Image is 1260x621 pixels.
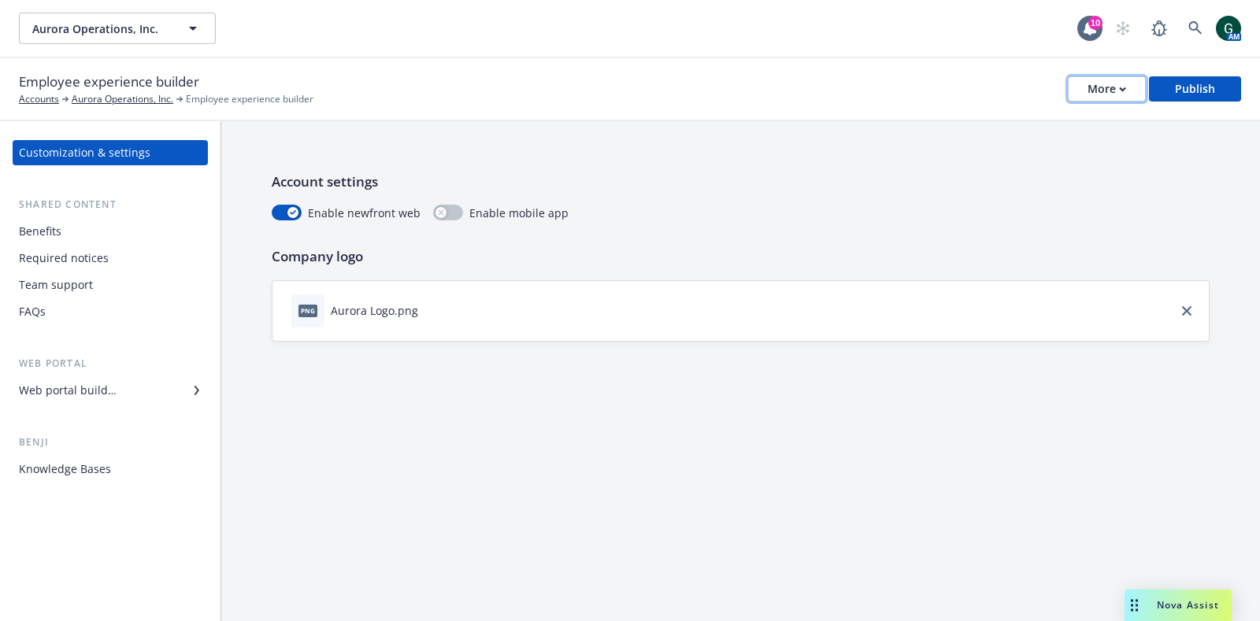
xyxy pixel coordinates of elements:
a: close [1177,301,1196,320]
button: More [1068,76,1146,102]
span: Nova Assist [1157,598,1219,612]
span: png [298,305,317,316]
div: Web portal [13,356,208,371]
img: photo [1216,16,1241,41]
a: Accounts [19,92,59,106]
div: Customization & settings [19,140,150,165]
a: Start snowing [1107,13,1139,44]
div: 10 [1088,16,1102,30]
div: Required notices [19,246,109,271]
a: Customization & settings [13,140,208,165]
span: Aurora Operations, Inc. [32,20,169,37]
span: Employee experience builder [19,72,199,92]
button: Publish [1149,76,1241,102]
div: Benji [13,434,208,450]
a: Benefits [13,219,208,244]
span: Enable newfront web [308,205,421,221]
button: download file [424,302,437,319]
a: Required notices [13,246,208,271]
a: Report a Bug [1143,13,1175,44]
button: Aurora Operations, Inc. [19,13,216,44]
a: Aurora Operations, Inc. [72,92,173,106]
a: Team support [13,272,208,298]
div: Team support [19,272,93,298]
div: More [1088,77,1126,101]
a: Knowledge Bases [13,457,208,482]
div: Aurora Logo.png [331,302,418,319]
button: Nova Assist [1125,590,1232,621]
div: Benefits [19,219,61,244]
div: FAQs [19,299,46,324]
a: Web portal builder [13,378,208,403]
a: FAQs [13,299,208,324]
span: Enable mobile app [469,205,569,221]
div: Shared content [13,197,208,213]
div: Knowledge Bases [19,457,111,482]
a: Search [1180,13,1211,44]
div: Publish [1175,77,1215,101]
div: Drag to move [1125,590,1144,621]
div: Web portal builder [19,378,117,403]
p: Company logo [272,246,1210,267]
p: Account settings [272,172,1210,192]
span: Employee experience builder [186,92,313,106]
